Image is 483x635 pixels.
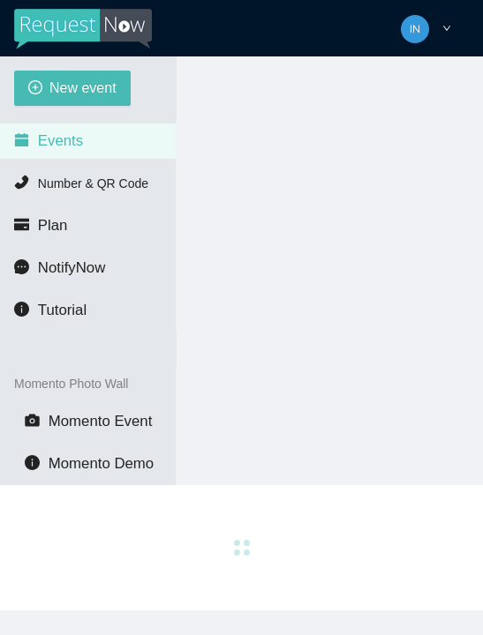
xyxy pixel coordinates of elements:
img: RequestNow [14,9,152,49]
span: credit-card [14,217,29,232]
span: camera [25,413,40,428]
img: 5007bee7c59ef8fc6bd867d4aa71cdfc [401,15,429,43]
span: Momento Demo [49,455,154,472]
span: phone [14,175,29,190]
button: plus-circleNew event [14,71,131,106]
span: message [14,259,29,274]
span: down [442,24,451,33]
span: Plan [38,217,68,234]
span: NotifyNow [38,259,105,276]
span: Number & QR Code [38,176,148,190]
span: info-circle [25,455,40,470]
span: Events [38,132,83,149]
span: Tutorial [38,302,87,318]
span: info-circle [14,302,29,317]
span: calendar [14,132,29,147]
span: New event [49,77,117,99]
span: plus-circle [28,80,42,97]
span: Momento Event [49,413,153,430]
